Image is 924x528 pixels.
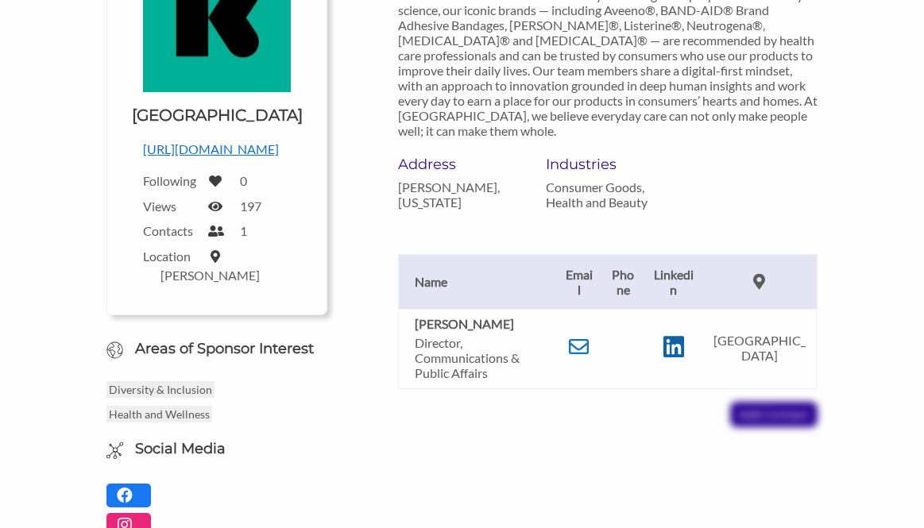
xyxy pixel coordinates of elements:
[558,254,601,309] th: Email
[546,179,670,210] p: Consumer Goods, Health and Beauty
[709,333,809,363] p: [GEOGRAPHIC_DATA]
[143,249,199,264] label: Location
[143,139,291,160] p: [URL][DOMAIN_NAME]
[106,442,123,459] img: Social Media Icon
[143,173,199,188] label: Following
[95,339,339,359] h6: Areas of Sponsor Interest
[240,173,247,188] label: 0
[415,316,514,331] b: [PERSON_NAME]
[240,223,247,238] label: 1
[398,179,522,210] p: [PERSON_NAME], [US_STATE]
[645,254,702,309] th: Linkedin
[106,381,215,398] p: Diversity & Inclusion
[415,335,550,380] p: Director, Communications & Public Affairs
[143,223,199,238] label: Contacts
[106,341,123,358] img: Globe Icon
[143,198,199,214] label: Views
[546,156,670,173] h6: Industries
[399,254,558,309] th: Name
[106,406,212,422] p: Health and Wellness
[132,104,303,126] h1: [GEOGRAPHIC_DATA]
[135,439,226,459] h6: Social Media
[398,156,522,173] h6: Address
[160,268,260,283] label: [PERSON_NAME]
[601,254,645,309] th: Phone
[240,198,261,214] label: 197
